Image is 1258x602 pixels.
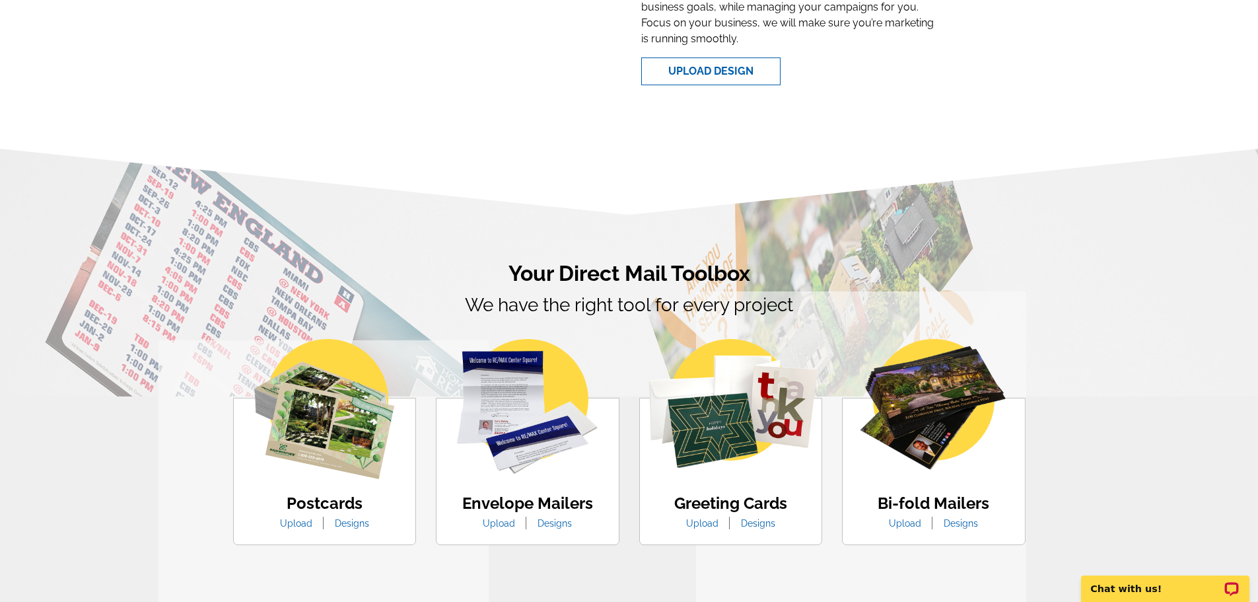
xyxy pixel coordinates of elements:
img: envelope-mailer.png [457,339,598,474]
p: We have the right tool for every project [233,291,1026,356]
iframe: LiveChat chat widget [1072,560,1258,602]
a: Upload Design [641,57,781,85]
a: Upload [879,518,931,529]
a: Upload [270,518,322,529]
h2: Your Direct Mail Toolbox [233,261,1026,286]
a: Designs [934,518,988,529]
a: Upload [473,518,525,529]
img: greeting-cards.png [643,339,818,469]
a: Designs [325,518,379,529]
a: Designs [528,518,582,529]
h4: Envelope Mailers [462,494,593,513]
a: Designs [731,518,785,529]
h4: Bi-fold Mailers [878,494,989,513]
h4: Greeting Cards [674,494,787,513]
h4: Postcards [270,494,379,513]
img: postcards.png [254,339,394,479]
a: Upload [676,518,728,529]
img: bio-fold-mailer.png [858,339,1008,472]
